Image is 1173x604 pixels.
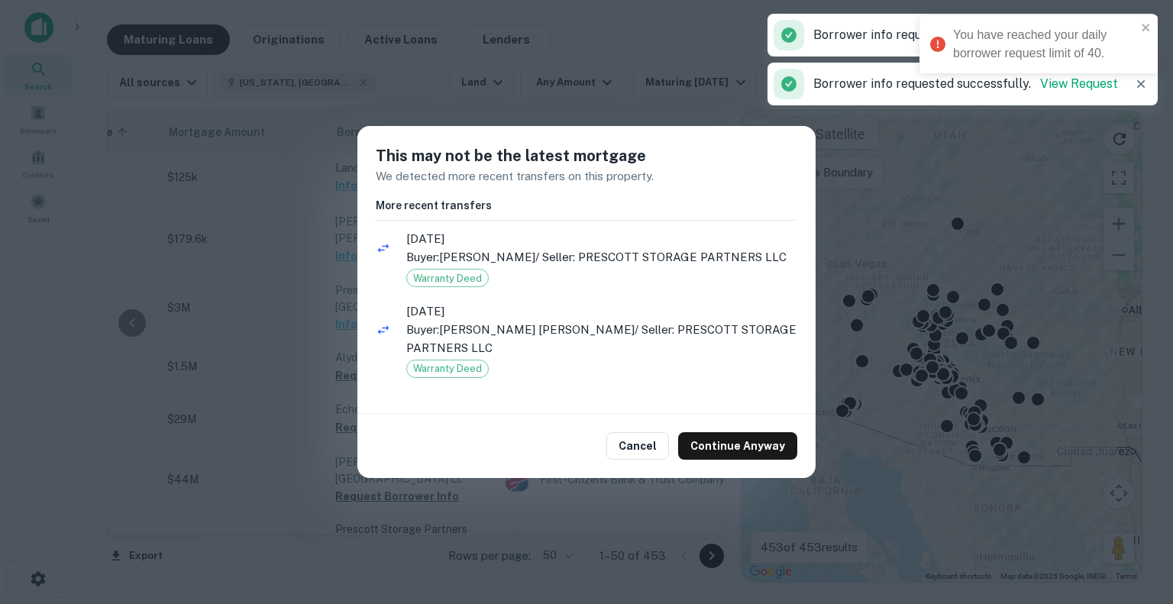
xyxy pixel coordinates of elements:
span: Warranty Deed [407,361,488,376]
p: Borrower info requested successfully. [813,75,1118,93]
span: Warranty Deed [407,271,488,286]
h6: More recent transfers [376,197,797,214]
p: We detected more recent transfers on this property. [376,167,797,186]
button: Cancel [606,432,669,460]
button: Continue Anyway [678,432,797,460]
button: close [1141,21,1152,36]
span: [DATE] [406,230,797,248]
p: Buyer: [PERSON_NAME] / Seller: PRESCOTT STORAGE PARTNERS LLC [406,248,797,266]
h5: This may not be the latest mortgage [376,144,797,167]
p: Buyer: [PERSON_NAME] [PERSON_NAME] / Seller: PRESCOTT STORAGE PARTNERS LLC [406,321,797,357]
span: [DATE] [406,302,797,321]
div: Warranty Deed [406,360,489,378]
iframe: Chat Widget [1097,482,1173,555]
div: Warranty Deed [406,269,489,287]
p: Borrower info requested successfully. [813,26,1118,44]
div: You have reached your daily borrower request limit of 40. [953,26,1136,63]
span: [DATE] [406,393,797,412]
